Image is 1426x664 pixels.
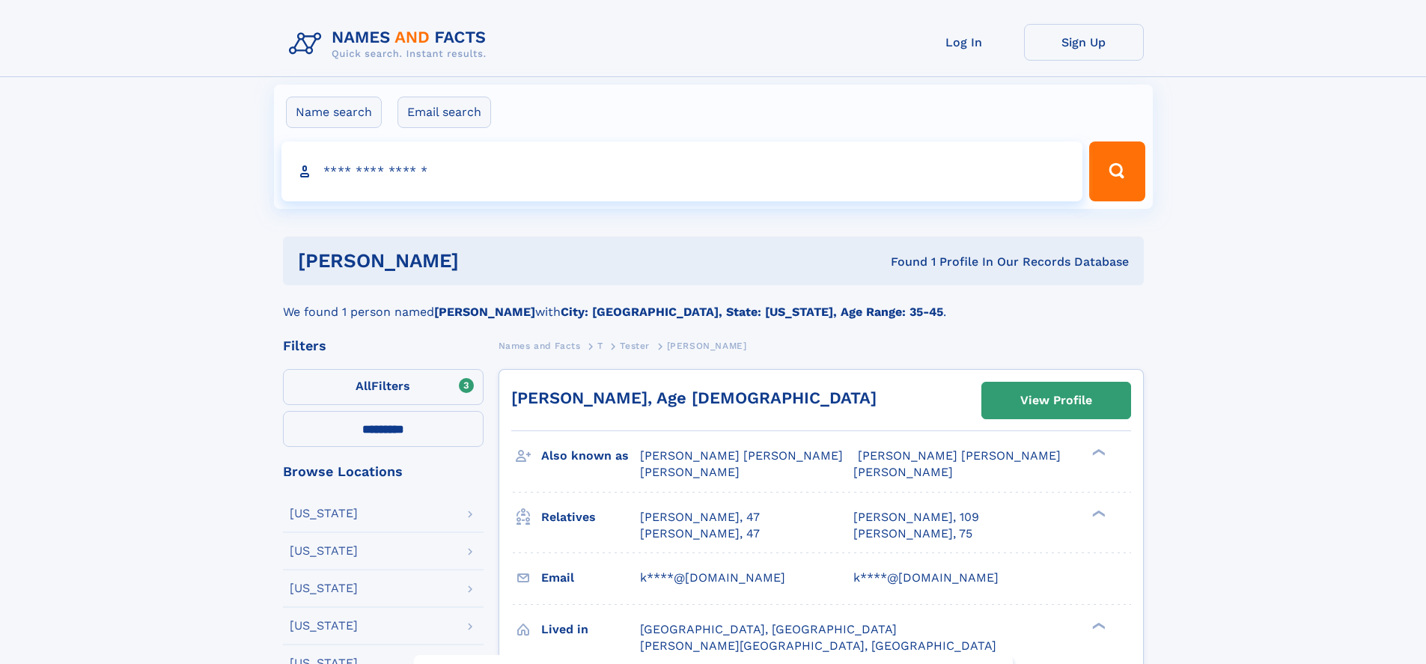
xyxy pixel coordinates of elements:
[281,141,1083,201] input: search input
[290,508,358,520] div: [US_STATE]
[1088,621,1106,630] div: ❯
[597,341,603,351] span: T
[541,617,640,642] h3: Lived in
[1088,508,1106,518] div: ❯
[298,252,675,270] h1: [PERSON_NAME]
[674,254,1129,270] div: Found 1 Profile In Our Records Database
[290,545,358,557] div: [US_STATE]
[1088,448,1106,457] div: ❯
[640,639,996,653] span: [PERSON_NAME][GEOGRAPHIC_DATA], [GEOGRAPHIC_DATA]
[397,97,491,128] label: Email search
[1020,383,1092,418] div: View Profile
[499,336,581,355] a: Names and Facts
[541,505,640,530] h3: Relatives
[640,526,760,542] a: [PERSON_NAME], 47
[620,336,650,355] a: Tester
[620,341,650,351] span: Tester
[541,443,640,469] h3: Also known as
[283,285,1144,321] div: We found 1 person named with .
[667,341,747,351] span: [PERSON_NAME]
[853,465,953,479] span: [PERSON_NAME]
[561,305,943,319] b: City: [GEOGRAPHIC_DATA], State: [US_STATE], Age Range: 35-45
[283,339,484,353] div: Filters
[640,622,897,636] span: [GEOGRAPHIC_DATA], [GEOGRAPHIC_DATA]
[286,97,382,128] label: Name search
[290,582,358,594] div: [US_STATE]
[597,336,603,355] a: T
[283,465,484,478] div: Browse Locations
[356,379,371,393] span: All
[283,24,499,64] img: Logo Names and Facts
[853,526,972,542] a: [PERSON_NAME], 75
[511,389,877,407] a: [PERSON_NAME], Age [DEMOGRAPHIC_DATA]
[290,620,358,632] div: [US_STATE]
[904,24,1024,61] a: Log In
[853,509,979,526] a: [PERSON_NAME], 109
[858,448,1061,463] span: [PERSON_NAME] [PERSON_NAME]
[640,448,843,463] span: [PERSON_NAME] [PERSON_NAME]
[640,509,760,526] a: [PERSON_NAME], 47
[640,465,740,479] span: [PERSON_NAME]
[1024,24,1144,61] a: Sign Up
[283,369,484,405] label: Filters
[541,565,640,591] h3: Email
[434,305,535,319] b: [PERSON_NAME]
[1089,141,1145,201] button: Search Button
[982,383,1130,418] a: View Profile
